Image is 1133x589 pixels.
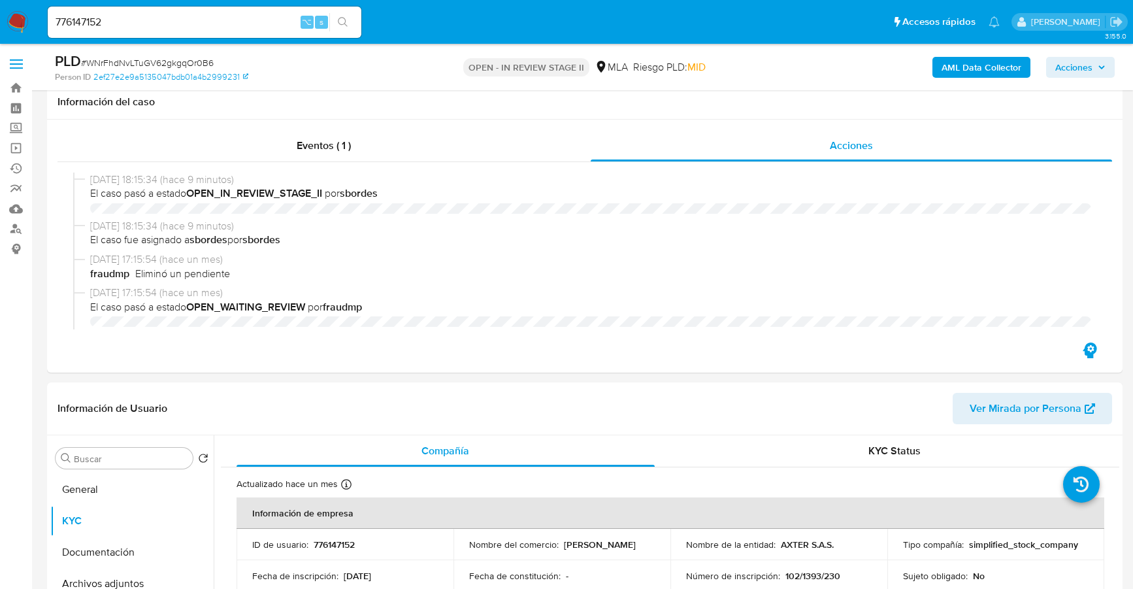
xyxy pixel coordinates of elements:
[252,539,308,550] p: ID de usuario :
[90,173,1091,187] span: [DATE] 18:15:34 (hace 9 minutos)
[902,15,976,29] span: Accesos rápidos
[90,233,1091,247] span: El caso fue asignado a por
[55,50,81,71] b: PLD
[329,13,356,31] button: search-icon
[781,539,834,550] p: AXTER S.A.S.
[903,539,964,550] p: Tipo compañía :
[686,570,780,582] p: Número de inscripción :
[50,505,214,537] button: KYC
[90,266,132,281] b: fraudmp
[1046,57,1115,78] button: Acciones
[323,299,362,314] b: fraudmp
[186,186,322,201] b: OPEN_IN_REVIEW_STAGE_II
[55,71,91,83] b: Person ID
[90,300,1091,314] span: El caso pasó a estado por
[61,453,71,463] button: Buscar
[242,232,280,247] b: sbordes
[942,57,1021,78] b: AML Data Collector
[90,219,1091,233] span: [DATE] 18:15:34 (hace 9 minutos)
[74,453,188,465] input: Buscar
[953,393,1112,424] button: Ver Mirada por Persona
[970,393,1081,424] span: Ver Mirada por Persona
[1109,15,1123,29] a: Salir
[135,267,230,281] span: Eliminó un pendiente
[421,443,469,458] span: Compañía
[566,570,568,582] p: -
[90,286,1091,300] span: [DATE] 17:15:54 (hace un mes)
[564,539,636,550] p: [PERSON_NAME]
[57,95,1112,109] h1: Información del caso
[302,16,312,28] span: ⌥
[469,570,561,582] p: Fecha de constitución :
[186,299,305,314] b: OPEN_WAITING_REVIEW
[340,186,378,201] b: sbordes
[469,539,559,550] p: Nombre del comercio :
[463,58,589,76] p: OPEN - IN REVIEW STAGE II
[50,537,214,568] button: Documentación
[50,474,214,505] button: General
[1055,57,1092,78] span: Acciones
[633,60,706,75] span: Riesgo PLD:
[686,539,776,550] p: Nombre de la entidad :
[830,138,873,153] span: Acciones
[932,57,1030,78] button: AML Data Collector
[237,478,338,490] p: Actualizado hace un mes
[90,252,1091,267] span: [DATE] 17:15:54 (hace un mes)
[237,497,1104,529] th: Información de empresa
[973,570,985,582] p: No
[297,138,351,153] span: Eventos ( 1 )
[252,570,338,582] p: Fecha de inscripción :
[57,402,167,415] h1: Información de Usuario
[198,453,208,467] button: Volver al orden por defecto
[785,570,840,582] p: 102/1393/230
[687,59,706,75] span: MID
[868,443,921,458] span: KYC Status
[314,539,355,550] p: 776147152
[903,570,968,582] p: Sujeto obligado :
[320,16,323,28] span: s
[1031,16,1105,28] p: stefania.bordes@mercadolibre.com
[93,71,248,83] a: 2ef27e2e9a5135047bdb01a4b2999231
[189,232,227,247] b: sbordes
[595,60,628,75] div: MLA
[81,56,214,69] span: # WNrFhdNvLTuGV62gkgqOr0B6
[90,186,1091,201] span: El caso pasó a estado por
[48,14,361,31] input: Buscar usuario o caso...
[969,539,1078,550] p: simplified_stock_company
[344,570,371,582] p: [DATE]
[989,16,1000,27] a: Notificaciones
